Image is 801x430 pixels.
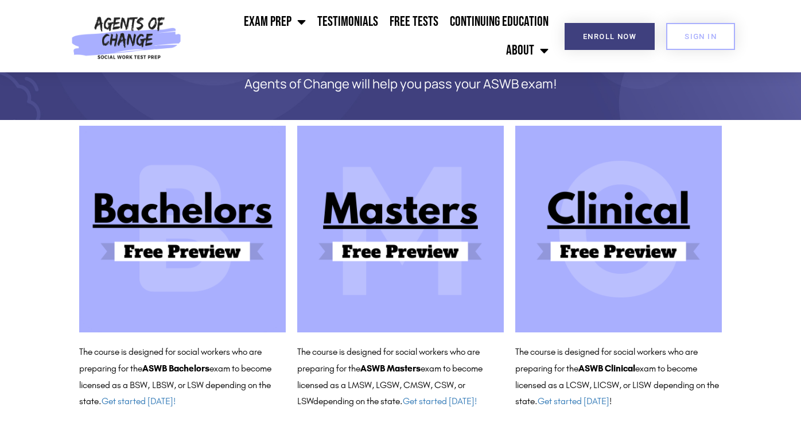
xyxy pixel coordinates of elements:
a: Get started [DATE]! [102,396,176,406]
a: About [500,36,554,65]
span: . ! [535,396,612,406]
a: SIGN IN [666,23,735,50]
a: Get started [DATE]! [403,396,477,406]
p: The course is designed for social workers who are preparing for the exam to become licensed as a ... [297,344,504,410]
nav: Menu [186,7,554,65]
p: Agents of Change will help you pass your ASWB exam! [119,77,682,91]
b: ASWB Bachelors [142,363,209,374]
p: The course is designed for social workers who are preparing for the exam to become licensed as a ... [79,344,286,410]
a: Enroll Now [565,23,655,50]
a: Exam Prep [238,7,312,36]
span: SIGN IN [685,33,717,40]
p: The course is designed for social workers who are preparing for the exam to become licensed as a ... [515,344,722,410]
b: ASWB Clinical [578,363,635,374]
a: Testimonials [312,7,384,36]
b: ASWB Masters [360,363,421,374]
span: Enroll Now [583,33,636,40]
span: depending on the state. [313,396,477,406]
a: Continuing Education [444,7,554,36]
a: Free Tests [384,7,444,36]
a: Get started [DATE] [538,396,609,406]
